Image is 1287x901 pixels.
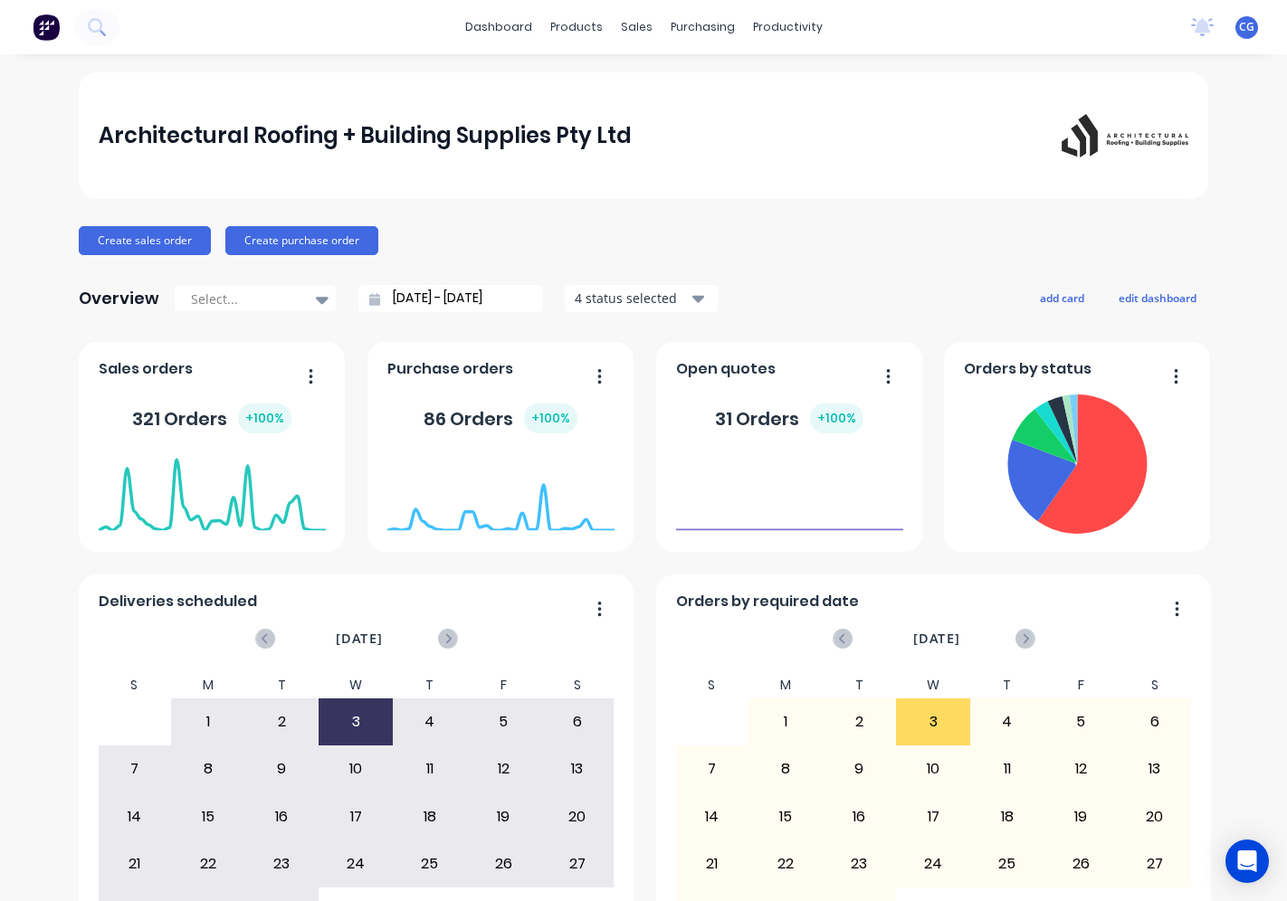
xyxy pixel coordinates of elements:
[897,699,969,745] div: 3
[676,841,748,887] div: 21
[896,672,970,698] div: W
[675,672,749,698] div: S
[676,591,859,612] span: Orders by required date
[1044,746,1117,792] div: 12
[676,794,748,839] div: 14
[1044,672,1118,698] div: F
[394,841,466,887] div: 25
[1119,794,1191,839] div: 20
[824,746,896,792] div: 9
[971,746,1044,792] div: 11
[246,699,319,745] div: 2
[662,14,744,41] div: purchasing
[971,699,1044,745] div: 4
[467,746,539,792] div: 12
[172,746,244,792] div: 8
[824,841,896,887] div: 23
[676,358,776,380] span: Open quotes
[913,629,960,649] span: [DATE]
[1119,699,1191,745] div: 6
[319,841,392,887] div: 24
[744,14,832,41] div: productivity
[336,629,383,649] span: [DATE]
[1044,699,1117,745] div: 5
[1044,794,1117,839] div: 19
[575,289,689,308] div: 4 status selected
[98,672,172,698] div: S
[749,794,822,839] div: 15
[238,403,291,433] div: + 100 %
[971,794,1044,839] div: 18
[524,403,577,433] div: + 100 %
[1239,19,1254,35] span: CG
[541,794,614,839] div: 20
[424,403,577,433] div: 86 Orders
[467,794,539,839] div: 19
[823,672,897,698] div: T
[897,794,969,839] div: 17
[541,746,614,792] div: 13
[79,280,159,317] div: Overview
[172,699,244,745] div: 1
[541,14,612,41] div: products
[748,672,823,698] div: M
[1044,841,1117,887] div: 26
[467,841,539,887] div: 26
[1107,286,1208,309] button: edit dashboard
[749,746,822,792] div: 8
[246,841,319,887] div: 23
[1028,286,1096,309] button: add card
[1225,839,1269,883] div: Open Intercom Messenger
[319,699,392,745] div: 3
[467,699,539,745] div: 5
[393,672,467,698] div: T
[541,699,614,745] div: 6
[456,14,541,41] a: dashboard
[246,746,319,792] div: 9
[1119,746,1191,792] div: 13
[466,672,540,698] div: F
[319,794,392,839] div: 17
[540,672,615,698] div: S
[245,672,319,698] div: T
[810,403,863,433] div: + 100 %
[394,699,466,745] div: 4
[319,746,392,792] div: 10
[246,794,319,839] div: 16
[749,841,822,887] div: 22
[565,285,719,312] button: 4 status selected
[824,794,896,839] div: 16
[394,746,466,792] div: 11
[1062,114,1188,158] img: Architectural Roofing + Building Supplies Pty Ltd
[319,672,393,698] div: W
[612,14,662,41] div: sales
[225,226,378,255] button: Create purchase order
[676,746,748,792] div: 7
[715,403,863,433] div: 31 Orders
[99,118,632,154] div: Architectural Roofing + Building Supplies Pty Ltd
[132,403,291,433] div: 321 Orders
[971,841,1044,887] div: 25
[79,226,211,255] button: Create sales order
[1119,841,1191,887] div: 27
[99,746,171,792] div: 7
[33,14,60,41] img: Factory
[1118,672,1192,698] div: S
[171,672,245,698] div: M
[172,841,244,887] div: 22
[99,794,171,839] div: 14
[541,841,614,887] div: 27
[387,358,513,380] span: Purchase orders
[394,794,466,839] div: 18
[824,699,896,745] div: 2
[970,672,1044,698] div: T
[897,746,969,792] div: 10
[749,699,822,745] div: 1
[99,358,193,380] span: Sales orders
[897,841,969,887] div: 24
[172,794,244,839] div: 15
[99,841,171,887] div: 21
[964,358,1092,380] span: Orders by status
